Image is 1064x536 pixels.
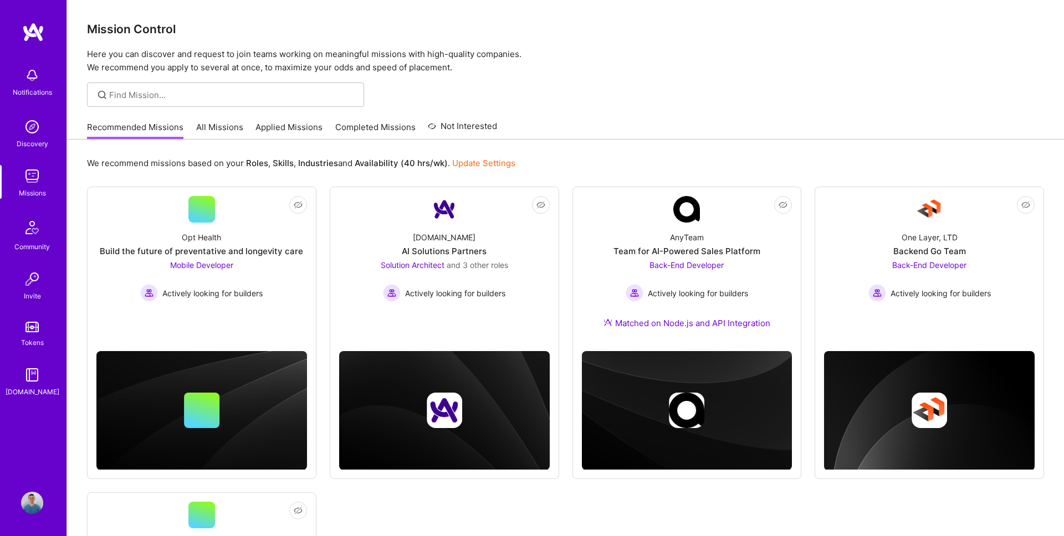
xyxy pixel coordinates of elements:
img: discovery [21,116,43,138]
i: icon EyeClosed [294,506,303,515]
img: guide book [21,364,43,386]
div: Matched on Node.js and API Integration [603,317,770,329]
img: Company logo [669,393,704,428]
div: Community [14,241,50,252]
a: Company LogoAnyTeamTeam for AI-Powered Sales PlatformBack-End Developer Actively looking for buil... [582,196,792,342]
img: Actively looking for builders [383,284,401,302]
b: Roles [246,158,268,168]
img: Company Logo [673,196,700,223]
a: Recommended Missions [87,121,183,140]
b: Skills [273,158,294,168]
i: icon EyeClosed [294,200,303,209]
i: icon EyeClosed [536,200,545,209]
div: Discovery [17,138,48,150]
img: Actively looking for builders [868,284,886,302]
i: icon SearchGrey [96,89,109,101]
i: icon EyeClosed [1021,200,1030,209]
b: Availability (40 hrs/wk) [355,158,448,168]
div: Invite [24,290,41,302]
a: Completed Missions [335,121,416,140]
div: Build the future of preventative and longevity care [100,245,303,257]
img: cover [96,351,307,470]
p: We recommend missions based on your , , and . [87,157,515,169]
span: Mobile Developer [170,260,233,270]
div: [DOMAIN_NAME] [6,386,59,398]
a: Not Interested [428,120,497,140]
div: Backend Go Team [893,245,966,257]
span: Solution Architect [381,260,444,270]
span: Actively looking for builders [405,287,505,299]
a: Applied Missions [255,121,323,140]
img: cover [582,351,792,470]
h3: Mission Control [87,22,1044,36]
div: Opt Health [182,231,221,243]
input: Find Mission... [109,89,356,101]
img: Company Logo [431,196,458,223]
img: Ateam Purple Icon [603,318,612,327]
div: Missions [19,187,46,199]
p: Here you can discover and request to join teams working on meaningful missions with high-quality ... [87,48,1044,74]
b: Industries [298,158,338,168]
img: Company Logo [916,196,943,223]
div: Notifications [13,86,52,98]
img: Actively looking for builders [626,284,643,302]
i: icon EyeClosed [779,200,787,209]
img: Actively looking for builders [140,284,158,302]
img: teamwork [21,165,43,187]
div: Team for AI-Powered Sales Platform [613,245,760,257]
img: Community [19,214,45,241]
span: Actively looking for builders [648,287,748,299]
span: Back-End Developer [649,260,724,270]
img: User Avatar [21,492,43,514]
img: cover [824,351,1035,470]
div: AnyTeam [670,231,704,243]
div: One Layer, LTD [902,231,958,243]
img: bell [21,64,43,86]
div: Tokens [21,337,44,348]
img: Company logo [912,393,947,428]
a: Company LogoOne Layer, LTDBackend Go TeamBack-End Developer Actively looking for buildersActively... [824,196,1035,328]
img: Company logo [427,393,462,428]
div: AI Solutions Partners [402,245,487,257]
img: cover [339,351,550,470]
span: and 3 other roles [447,260,508,270]
a: User Avatar [18,492,46,514]
img: logo [22,22,44,42]
a: Company Logo[DOMAIN_NAME]AI Solutions PartnersSolution Architect and 3 other rolesActively lookin... [339,196,550,328]
img: Invite [21,268,43,290]
span: Actively looking for builders [162,287,263,299]
span: Actively looking for builders [891,287,991,299]
a: Opt HealthBuild the future of preventative and longevity careMobile Developer Actively looking fo... [96,196,307,328]
a: Update Settings [452,158,515,168]
div: [DOMAIN_NAME] [413,231,475,243]
span: Back-End Developer [892,260,966,270]
a: All Missions [196,121,243,140]
img: tokens [25,322,39,332]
